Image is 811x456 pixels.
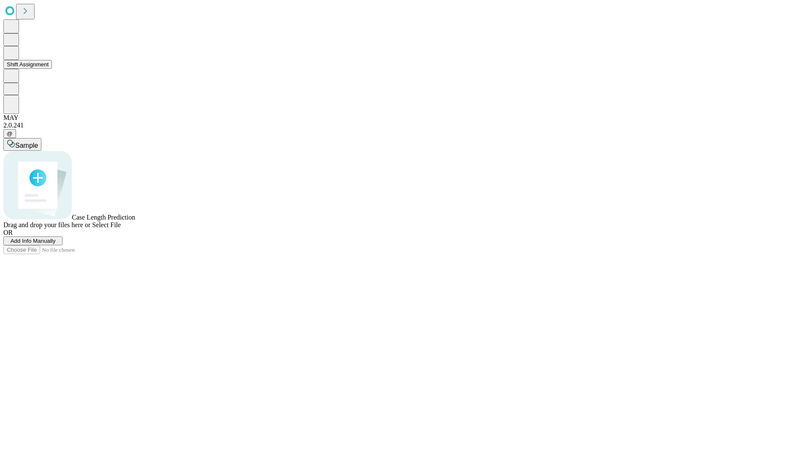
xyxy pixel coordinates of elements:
[15,142,38,149] span: Sample
[3,221,90,228] span: Drag and drop your files here or
[11,238,56,244] span: Add Info Manually
[3,236,63,245] button: Add Info Manually
[3,114,808,122] div: MAY
[3,229,13,236] span: OR
[7,130,13,137] span: @
[72,214,135,221] span: Case Length Prediction
[3,129,16,138] button: @
[3,122,808,129] div: 2.0.241
[92,221,121,228] span: Select File
[3,138,41,151] button: Sample
[3,60,52,69] button: Shift Assignment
